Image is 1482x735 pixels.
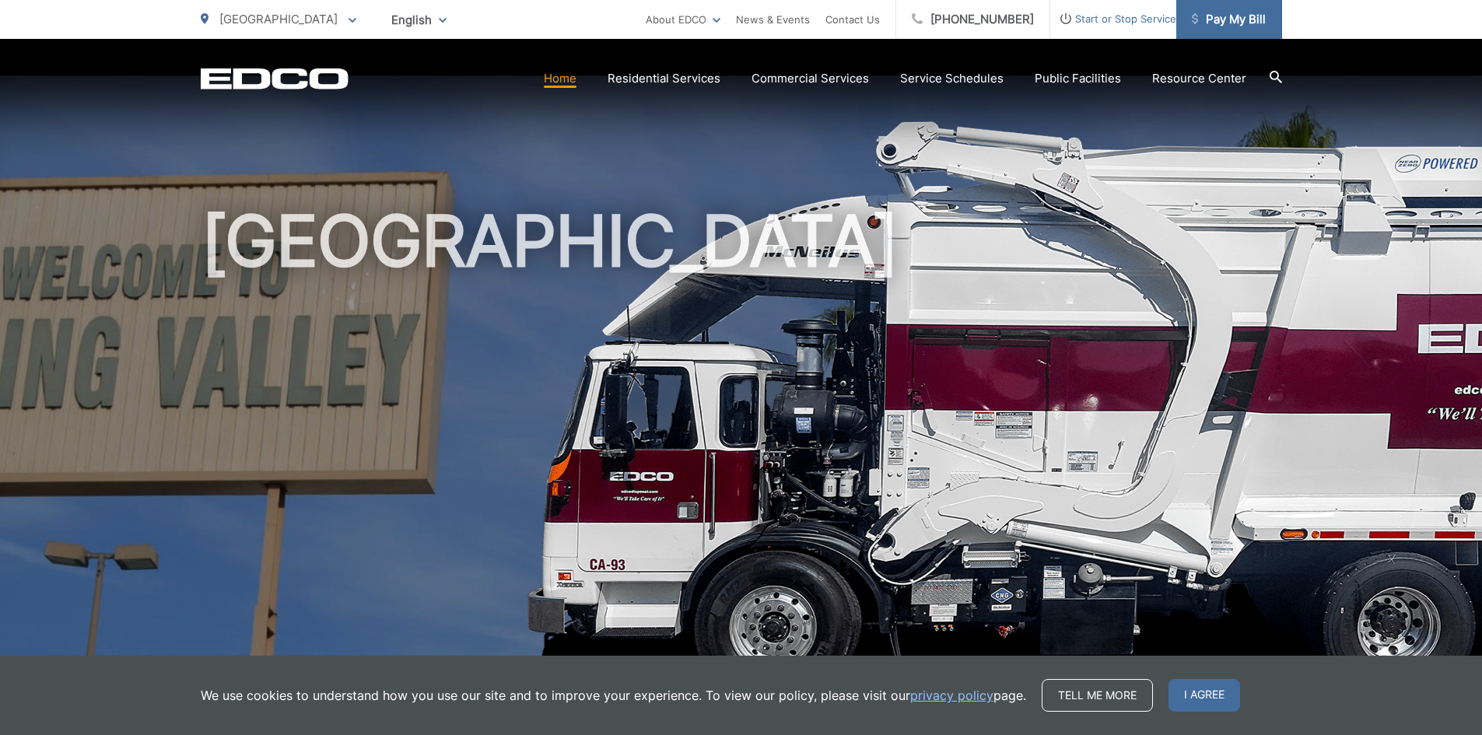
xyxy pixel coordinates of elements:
[1035,69,1121,88] a: Public Facilities
[544,69,576,88] a: Home
[825,10,880,29] a: Contact Us
[900,69,1004,88] a: Service Schedules
[910,686,993,705] a: privacy policy
[736,10,810,29] a: News & Events
[1192,10,1266,29] span: Pay My Bill
[752,69,869,88] a: Commercial Services
[219,12,338,26] span: [GEOGRAPHIC_DATA]
[201,68,349,89] a: EDCD logo. Return to the homepage.
[1168,679,1240,712] span: I agree
[1042,679,1153,712] a: Tell me more
[201,686,1026,705] p: We use cookies to understand how you use our site and to improve your experience. To view our pol...
[201,202,1282,695] h1: [GEOGRAPHIC_DATA]
[1152,69,1246,88] a: Resource Center
[608,69,720,88] a: Residential Services
[646,10,720,29] a: About EDCO
[380,6,458,33] span: English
